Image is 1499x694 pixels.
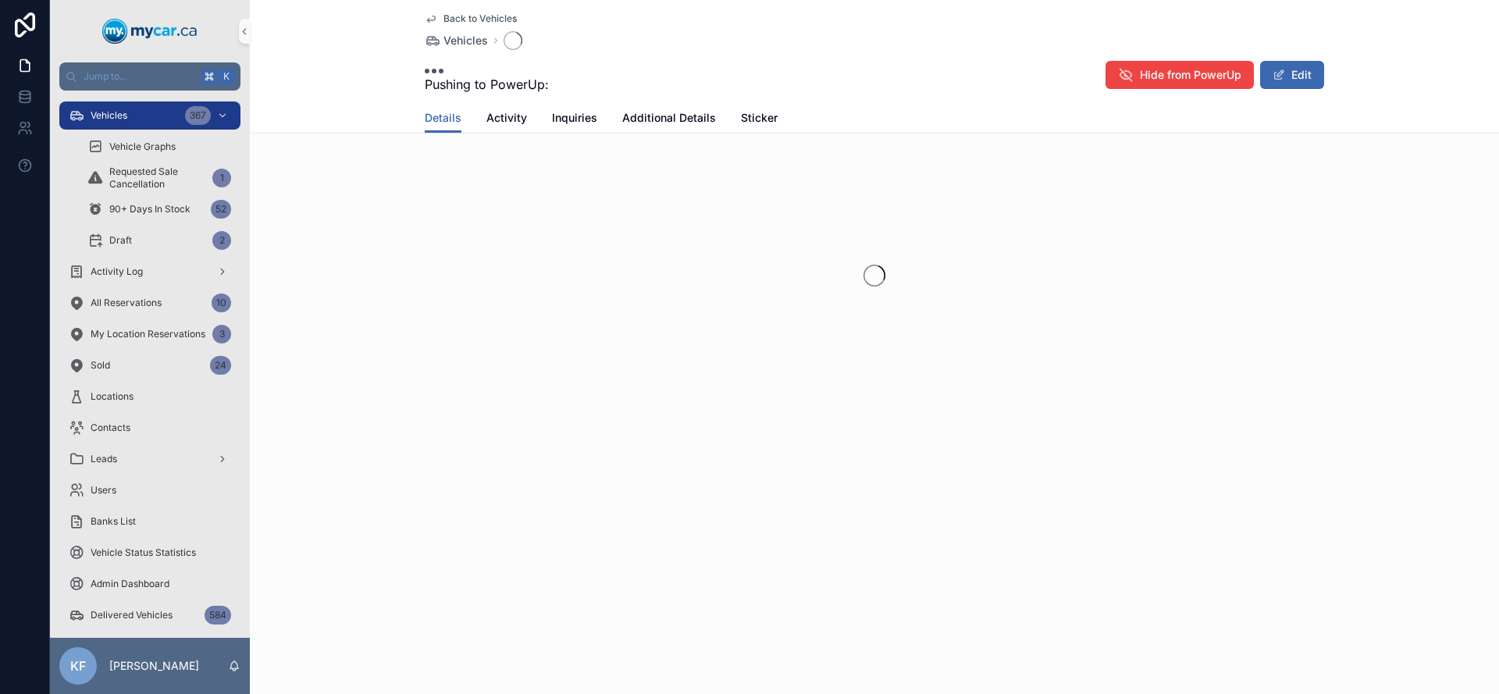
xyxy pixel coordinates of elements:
span: Locations [91,390,134,403]
div: 52 [211,200,231,219]
span: Leads [91,453,117,465]
a: Vehicle Graphs [78,133,240,161]
a: Users [59,476,240,504]
button: Jump to...K [59,62,240,91]
button: Edit [1260,61,1324,89]
span: Contacts [91,422,130,434]
a: Details [425,104,461,133]
span: Delivered Vehicles [91,609,173,621]
span: Activity Log [91,265,143,278]
span: Additional Details [622,110,716,126]
div: 3 [212,325,231,343]
div: 24 [210,356,231,375]
span: 90+ Days In Stock [109,203,190,215]
span: Inquiries [552,110,597,126]
a: Leads [59,445,240,473]
span: Vehicle Status Statistics [91,546,196,559]
img: App logo [102,19,198,44]
a: Additional Details [622,104,716,135]
a: Sticker [741,104,778,135]
span: Jump to... [84,70,195,83]
a: My Location Reservations3 [59,320,240,348]
a: Requested Sale Cancellation1 [78,164,240,192]
a: Back to Vehicles [425,12,517,25]
a: Vehicles367 [59,101,240,130]
a: Delivered Vehicles584 [59,601,240,629]
div: 584 [205,606,231,625]
a: Inquiries [552,104,597,135]
a: Draft2 [78,226,240,254]
span: My Location Reservations [91,328,205,340]
div: 2 [212,231,231,250]
button: Hide from PowerUp [1106,61,1254,89]
span: Pushing to PowerUp: [425,75,549,94]
a: 90+ Days In Stock52 [78,195,240,223]
span: KF [70,657,86,675]
a: Vehicles [425,33,488,48]
span: Hide from PowerUp [1140,67,1241,83]
a: Vehicle Status Statistics [59,539,240,567]
a: Contacts [59,414,240,442]
span: Activity [486,110,527,126]
div: 10 [212,294,231,312]
span: Sticker [741,110,778,126]
span: K [220,70,233,83]
span: Back to Vehicles [443,12,517,25]
a: Locations [59,383,240,411]
div: scrollable content [50,91,250,638]
span: Vehicle Graphs [109,141,176,153]
span: Banks List [91,515,136,528]
span: Vehicles [443,33,488,48]
span: Admin Dashboard [91,578,169,590]
a: Activity [486,104,527,135]
span: Users [91,484,116,496]
a: Admin Dashboard [59,570,240,598]
div: 367 [185,106,211,125]
p: [PERSON_NAME] [109,658,199,674]
span: All Reservations [91,297,162,309]
a: Sold24 [59,351,240,379]
span: Requested Sale Cancellation [109,165,206,190]
a: Activity Log [59,258,240,286]
span: Vehicles [91,109,127,122]
a: Banks List [59,507,240,536]
span: Draft [109,234,132,247]
span: Sold [91,359,110,372]
a: All Reservations10 [59,289,240,317]
span: Details [425,110,461,126]
div: 1 [212,169,231,187]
